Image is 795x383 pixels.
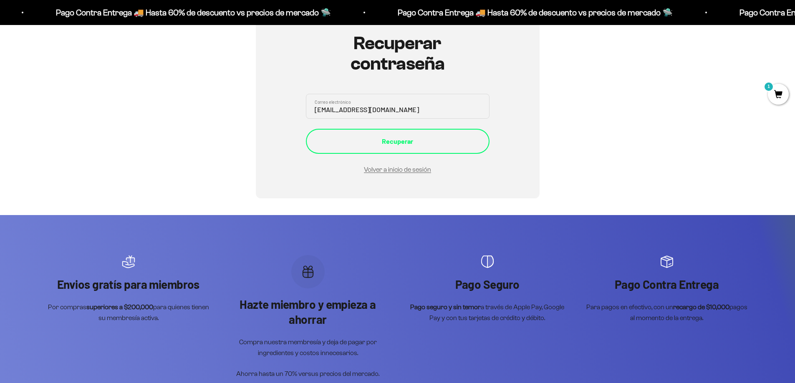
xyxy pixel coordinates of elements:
[406,255,569,323] div: Artículo 3 de 4
[410,303,481,310] strong: Pago seguro y sin temor
[47,255,210,323] div: Artículo 1 de 4
[47,302,210,323] p: Por compras para quienes tienen su membresía activa.
[323,136,473,147] div: Recuperar
[47,277,210,292] p: Envios gratís para miembros
[86,303,153,310] strong: superiores a $200,000
[586,255,748,323] div: Artículo 4 de 4
[306,129,490,154] button: Recuperar
[306,33,490,74] h1: Recuperar contraseña
[227,368,389,379] p: Ahorra hasta un 70% versus precios del mercado.
[364,166,431,173] a: Volver a inicio de sesión
[227,255,389,379] div: Artículo 2 de 4
[673,303,729,310] strong: recargo de $10,000
[398,6,673,19] p: Pago Contra Entrega 🚚 Hasta 60% de descuento vs precios de mercado 🛸
[227,297,389,327] p: Hazte miembro y empieza a ahorrar
[406,277,569,292] p: Pago Seguro
[406,302,569,323] p: a través de Apple Pay, Google Pay y con tus tarjetas de crédito y débito.
[768,90,789,100] a: 1
[56,6,331,19] p: Pago Contra Entrega 🚚 Hasta 60% de descuento vs precios de mercado 🛸
[586,302,748,323] p: Para pagos en efectivo, con un pagos al momento de la entrega.
[586,277,748,292] p: Pago Contra Entrega
[764,82,774,92] mark: 1
[227,337,389,358] p: Compra nuestra membresía y deja de pagar por ingredientes y costos innecesarios.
